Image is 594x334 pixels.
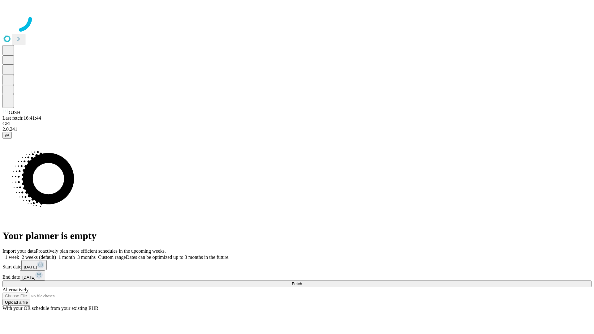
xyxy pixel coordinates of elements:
[5,133,9,138] span: @
[2,230,592,242] h1: Your planner is empty
[98,255,126,260] span: Custom range
[24,265,37,269] span: [DATE]
[9,110,20,115] span: GJSH
[2,280,592,287] button: Fetch
[292,281,302,286] span: Fetch
[2,132,12,139] button: @
[5,255,19,260] span: 1 week
[2,115,41,121] span: Last fetch: 16:41:44
[22,275,35,280] span: [DATE]
[2,287,28,292] span: Alternatively
[58,255,75,260] span: 1 month
[2,299,30,306] button: Upload a file
[126,255,230,260] span: Dates can be optimized up to 3 months in the future.
[36,248,166,254] span: Proactively plan more efficient schedules in the upcoming weeks.
[21,260,47,270] button: [DATE]
[20,270,45,280] button: [DATE]
[2,126,592,132] div: 2.0.241
[2,248,36,254] span: Import your data
[2,306,98,311] span: With your OR schedule from your existing EHR
[2,121,592,126] div: GEI
[2,270,592,280] div: End date
[77,255,96,260] span: 3 months
[22,255,56,260] span: 2 weeks (default)
[2,260,592,270] div: Start date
